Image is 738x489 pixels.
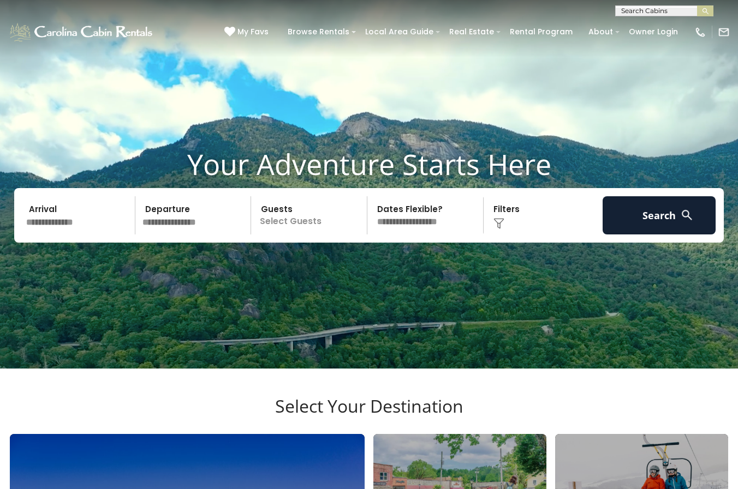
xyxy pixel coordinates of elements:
a: Local Area Guide [360,23,439,40]
h3: Select Your Destination [8,396,730,434]
img: phone-regular-white.png [694,26,706,38]
a: Rental Program [504,23,578,40]
button: Search [603,196,716,234]
img: White-1-1-2.png [8,21,156,43]
img: mail-regular-white.png [718,26,730,38]
h1: Your Adventure Starts Here [8,147,730,181]
a: My Favs [224,26,271,38]
span: My Favs [237,26,269,38]
a: About [583,23,618,40]
img: filter--v1.png [493,218,504,229]
a: Real Estate [444,23,499,40]
a: Browse Rentals [282,23,355,40]
a: Owner Login [623,23,683,40]
img: search-regular-white.png [680,208,694,222]
p: Select Guests [254,196,367,234]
